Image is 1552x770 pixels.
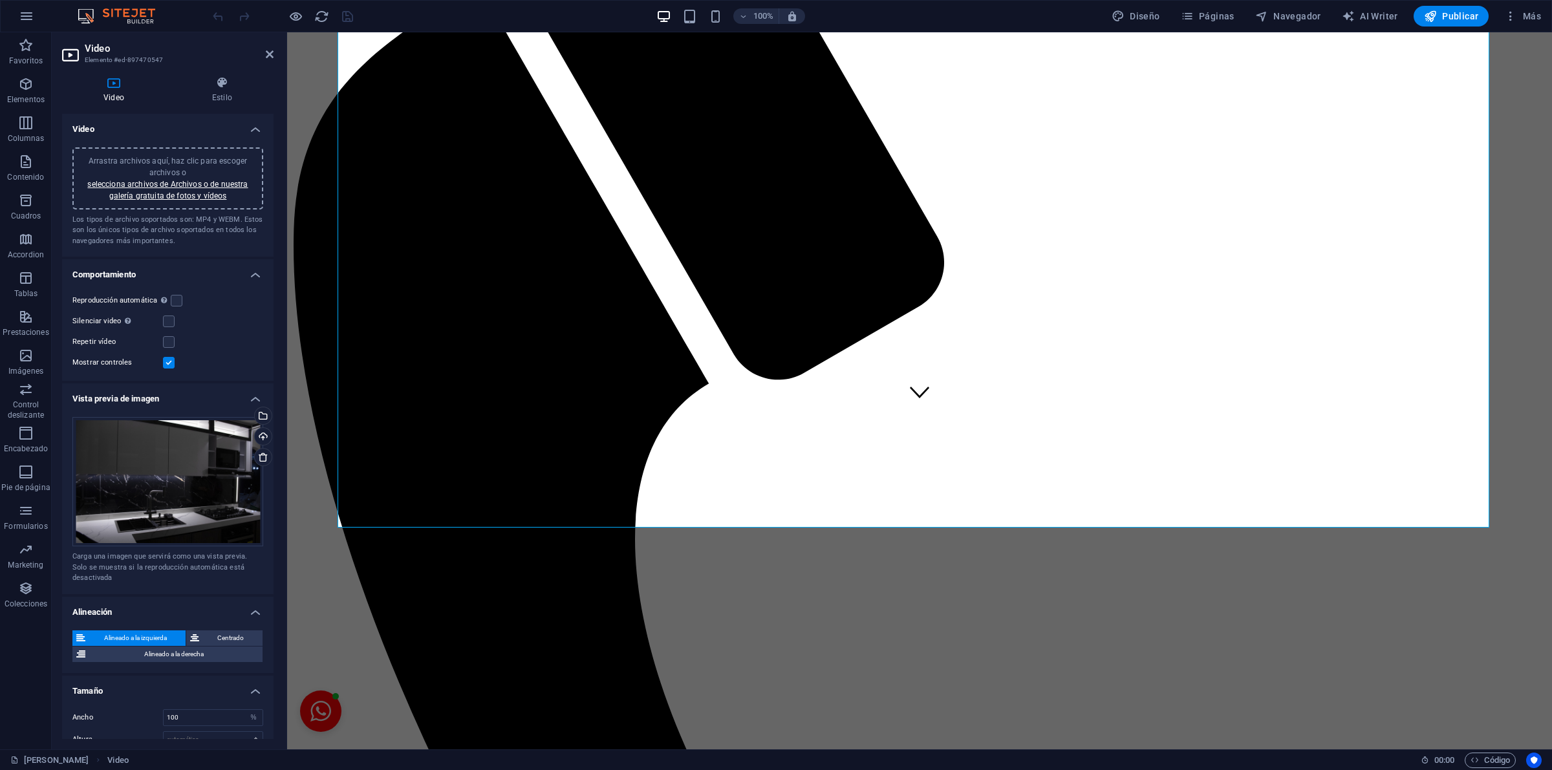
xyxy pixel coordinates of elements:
p: Encabezado [4,444,48,454]
h4: Tamaño [62,676,274,699]
label: Altura [72,736,163,743]
p: Accordion [8,250,44,260]
button: Diseño [1106,6,1165,27]
button: Páginas [1176,6,1240,27]
i: Al redimensionar, ajustar el nivel de zoom automáticamente para ajustarse al dispositivo elegido. [786,10,798,22]
button: Más [1499,6,1546,27]
p: Elementos [7,94,45,105]
p: Pie de página [1,482,50,493]
span: Publicar [1424,10,1479,23]
i: Volver a cargar página [314,9,329,24]
span: Arrastra archivos aquí, haz clic para escoger archivos o [87,156,248,200]
button: Open chat window [13,658,54,700]
label: Ancho [72,714,163,721]
a: Haz clic para cancelar la selección y doble clic para abrir páginas [10,753,89,768]
p: Contenido [7,172,44,182]
h4: Video [62,114,274,137]
button: Alineado a la izquierda [72,630,186,646]
span: AI Writer [1342,10,1398,23]
span: Diseño [1112,10,1160,23]
p: Columnas [8,133,45,144]
h4: Vista previa de imagen [62,383,274,407]
h4: Comportamiento [62,259,274,283]
label: Mostrar controles [72,355,163,370]
span: Haz clic para seleccionar y doble clic para editar [107,753,128,768]
button: Haz clic para salir del modo de previsualización y seguir editando [288,8,303,24]
h4: Alineación [62,597,274,620]
div: sinttulo46de46-GSwiPgag0Q1Z099y2gIZAA.jpg [72,417,263,546]
p: Favoritos [9,56,43,66]
button: Código [1465,753,1516,768]
div: Diseño (Ctrl+Alt+Y) [1106,6,1165,27]
p: Imágenes [8,366,43,376]
h4: Estilo [171,76,274,103]
button: Publicar [1414,6,1489,27]
span: Páginas [1181,10,1234,23]
span: Más [1504,10,1541,23]
label: Reproducción automática [72,293,171,308]
span: Navegador [1255,10,1321,23]
div: Los tipos de archivo soportados son: MP4 y WEBM. Estos son los únicos tipos de archivo soportados... [72,215,263,247]
h2: Video [85,43,274,54]
span: Código [1471,753,1510,768]
p: Marketing [8,560,43,570]
a: selecciona archivos de Archivos o de nuestra galería gratuita de fotos y vídeos [87,180,248,200]
button: 100% [733,8,779,24]
p: Prestaciones [3,327,48,337]
p: Colecciones [5,599,47,609]
button: AI Writer [1337,6,1403,27]
p: Cuadros [11,211,41,221]
nav: breadcrumb [107,753,128,768]
button: Navegador [1250,6,1326,27]
span: 00 00 [1434,753,1454,768]
button: Usercentrics [1526,753,1542,768]
button: Centrado [186,630,263,646]
span: Centrado [203,630,259,646]
label: Repetir vídeo [72,334,163,350]
span: Alineado a la derecha [89,647,259,662]
h3: Elemento #ed-897470547 [85,54,248,66]
button: reload [314,8,329,24]
span: Alineado a la izquierda [89,630,182,646]
img: Editor Logo [74,8,171,24]
p: Tablas [14,288,38,299]
span: : [1443,755,1445,765]
div: Carga una imagen que servirá como una vista previa. Solo se muestra si la reproducción automática... [72,551,263,584]
button: Alineado a la derecha [72,647,263,662]
label: Silenciar video [72,314,163,329]
h4: Video [62,76,171,103]
p: Formularios [4,521,47,531]
h6: 100% [753,8,773,24]
h6: Tiempo de la sesión [1421,753,1455,768]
